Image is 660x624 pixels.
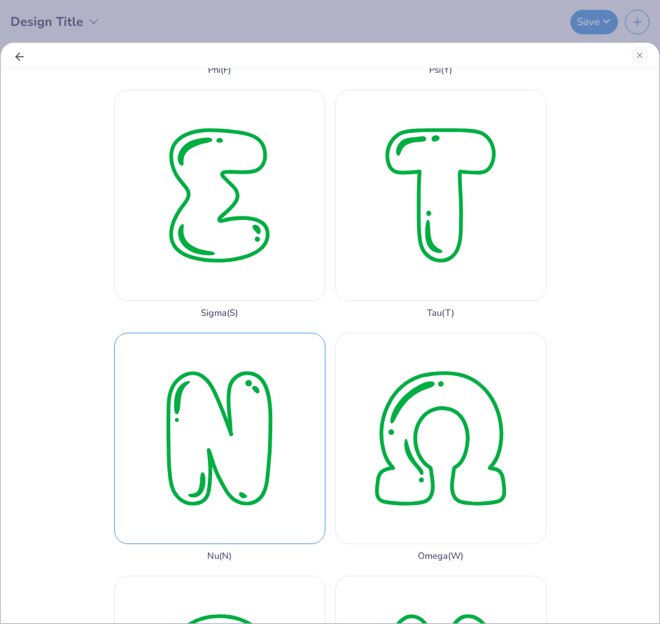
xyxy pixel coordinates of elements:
[631,47,648,64] button: Close
[12,48,27,63] button: Back
[201,308,238,319] div: Sigma ( S )
[418,551,463,562] div: Omega ( W )
[208,65,231,76] div: Phi ( F )
[429,65,452,76] div: Psi ( Y )
[207,551,232,562] div: Nu ( N )
[427,308,454,319] div: Tau ( T )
